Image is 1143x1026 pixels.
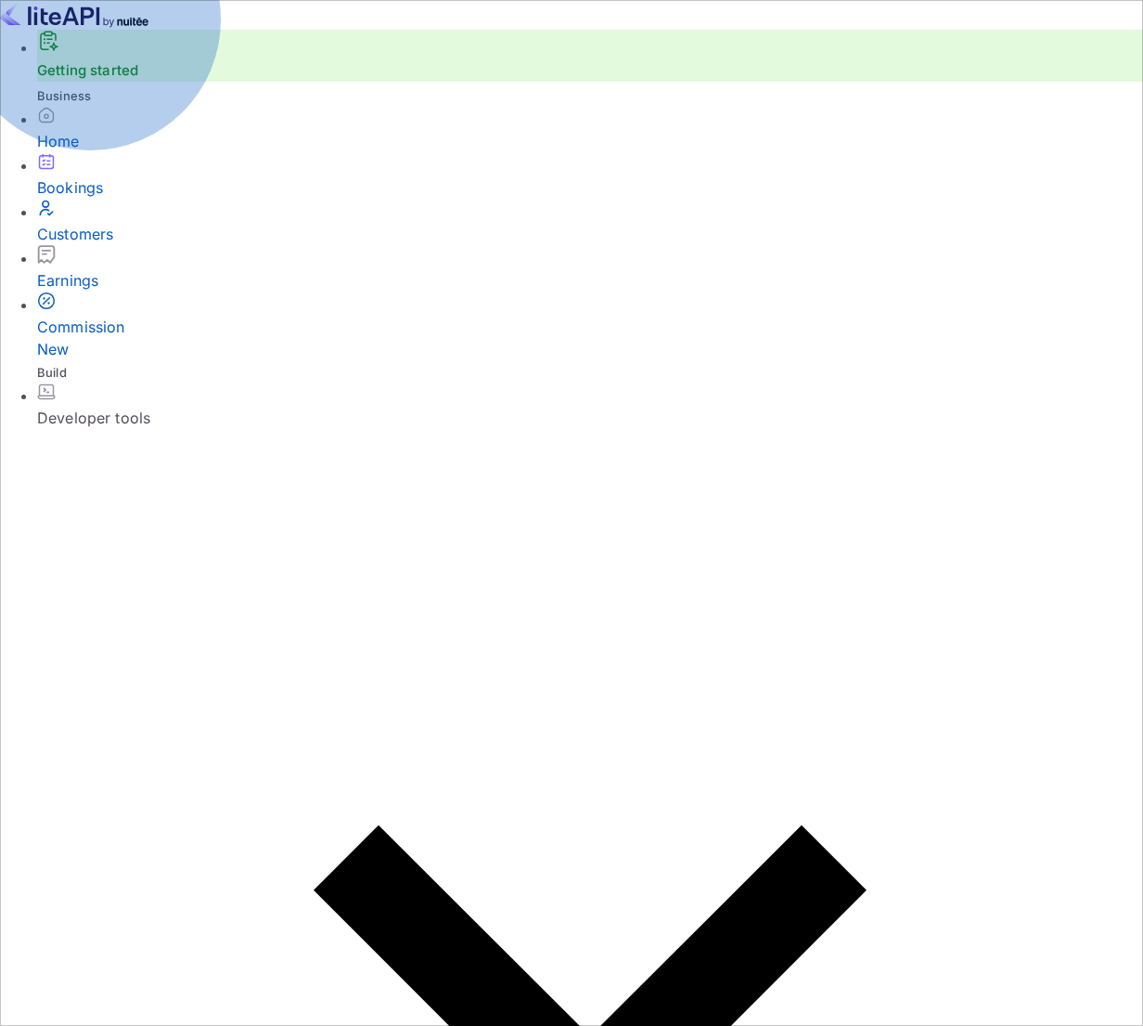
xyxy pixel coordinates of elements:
[37,365,67,380] span: Build
[37,316,1143,360] div: Commission
[37,152,1143,199] a: Bookings
[37,61,138,79] a: Getting started
[37,30,1143,82] div: Getting started
[37,88,91,103] span: Business
[37,245,1143,292] a: Earnings
[37,338,1143,360] div: New
[37,199,1143,245] a: Customers
[37,176,1143,199] div: Bookings
[37,292,1143,360] a: CommissionNew
[37,106,1143,152] a: Home
[37,407,1143,429] div: Developer tools
[37,223,1143,245] div: Customers
[37,130,1143,152] div: Home
[37,269,1143,292] div: Earnings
